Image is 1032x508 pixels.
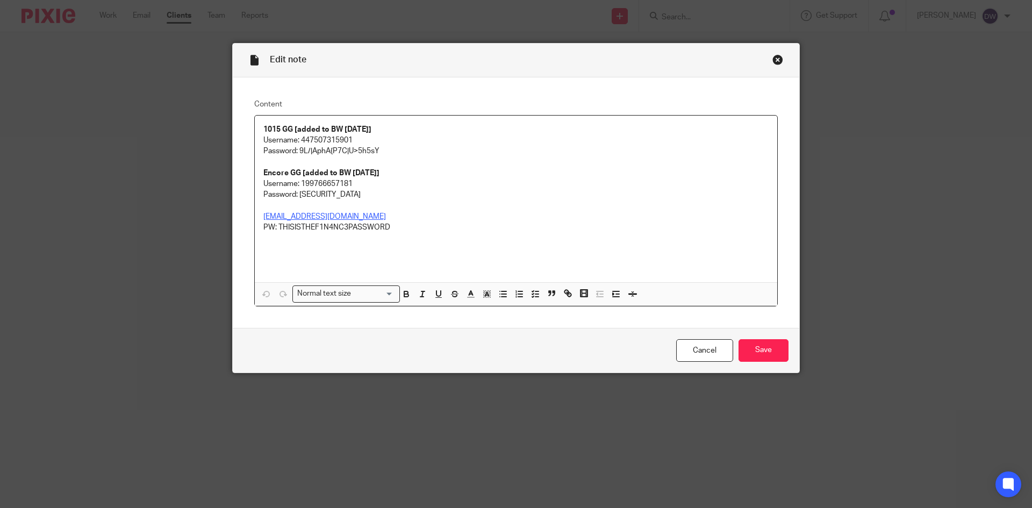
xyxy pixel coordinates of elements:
[676,339,733,362] a: Cancel
[254,99,778,110] label: Content
[772,54,783,65] div: Close this dialog window
[263,126,371,133] strong: 1015 GG [added to BW [DATE]]
[263,222,769,233] p: PW: THISISTHEF1N4NC3PASSWORD
[263,135,769,146] p: Username: 447507315901
[263,213,386,220] a: [EMAIL_ADDRESS][DOMAIN_NAME]
[355,288,393,299] input: Search for option
[263,178,769,189] p: Username: 199766657181
[292,285,400,302] div: Search for option
[295,288,354,299] span: Normal text size
[739,339,789,362] input: Save
[263,189,769,200] p: Password: [SECURITY_DATA]
[270,55,306,64] span: Edit note
[263,169,379,177] strong: Encore GG [added to BW [DATE]]
[263,146,769,156] p: Password: 9L/|AphA{P7C|U>5h5sY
